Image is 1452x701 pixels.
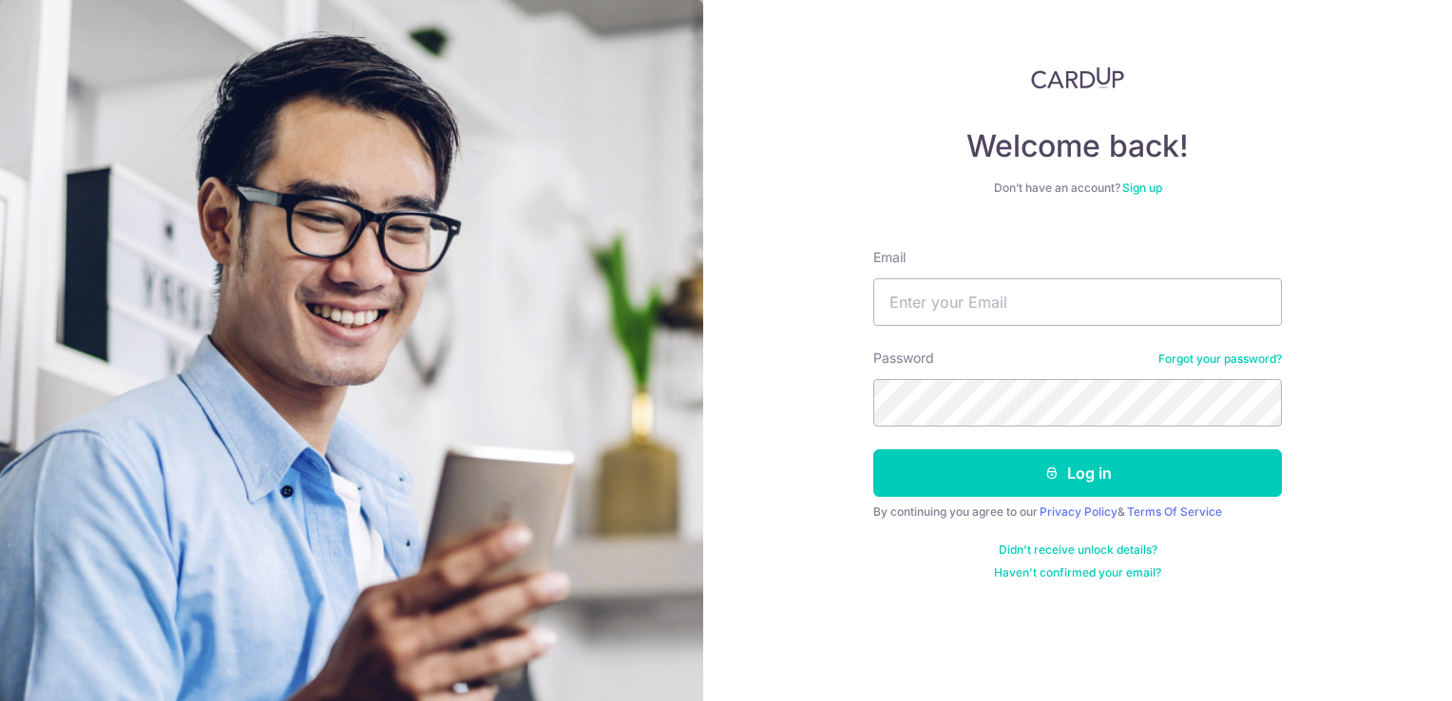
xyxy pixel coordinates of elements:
a: Sign up [1122,180,1162,195]
input: Enter your Email [873,278,1282,326]
button: Log in [873,449,1282,497]
h4: Welcome back! [873,127,1282,165]
a: Didn't receive unlock details? [999,542,1157,558]
a: Forgot your password? [1158,351,1282,367]
label: Password [873,349,934,368]
a: Haven't confirmed your email? [994,565,1161,580]
a: Privacy Policy [1040,504,1118,519]
div: Don’t have an account? [873,180,1282,196]
a: Terms Of Service [1127,504,1222,519]
img: CardUp Logo [1031,66,1124,89]
label: Email [873,248,906,267]
div: By continuing you agree to our & [873,504,1282,520]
